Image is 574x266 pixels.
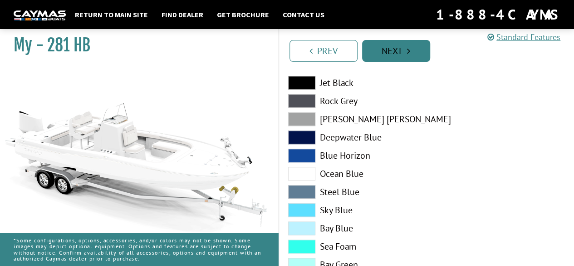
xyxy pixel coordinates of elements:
a: Standard Features [487,32,560,42]
h1: My - 281 HB [14,35,255,55]
a: Return to main site [70,9,152,20]
label: Blue Horizon [288,149,417,162]
label: Rock Grey [288,94,417,108]
label: [PERSON_NAME] [PERSON_NAME] [288,112,417,126]
label: Sea Foam [288,240,417,253]
img: white-logo-c9c8dbefe5ff5ceceb0f0178aa75bf4bb51f6bca0971e226c86eb53dfe498488.png [14,10,66,20]
label: Sky Blue [288,203,417,217]
p: *Some configurations, options, accessories, and/or colors may not be shown. Some images may depic... [14,233,265,266]
a: Contact Us [278,9,329,20]
label: Bay Blue [288,221,417,235]
label: Deepwater Blue [288,130,417,144]
label: Steel Blue [288,185,417,199]
div: 1-888-4CAYMAS [436,5,560,25]
a: Next [362,40,430,62]
a: Find Dealer [157,9,208,20]
a: Prev [289,40,358,62]
label: Jet Black [288,76,417,90]
label: Ocean Blue [288,167,417,181]
a: Get Brochure [212,9,274,20]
